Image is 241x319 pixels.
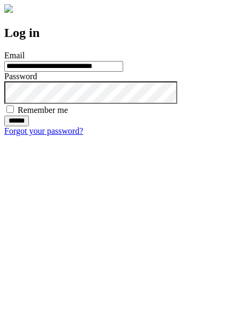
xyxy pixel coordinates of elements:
a: Forgot your password? [4,126,83,135]
img: logo-4e3dc11c47720685a147b03b5a06dd966a58ff35d612b21f08c02c0306f2b779.png [4,4,13,13]
h2: Log in [4,26,237,40]
label: Password [4,72,37,81]
label: Email [4,51,25,60]
label: Remember me [18,105,68,115]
